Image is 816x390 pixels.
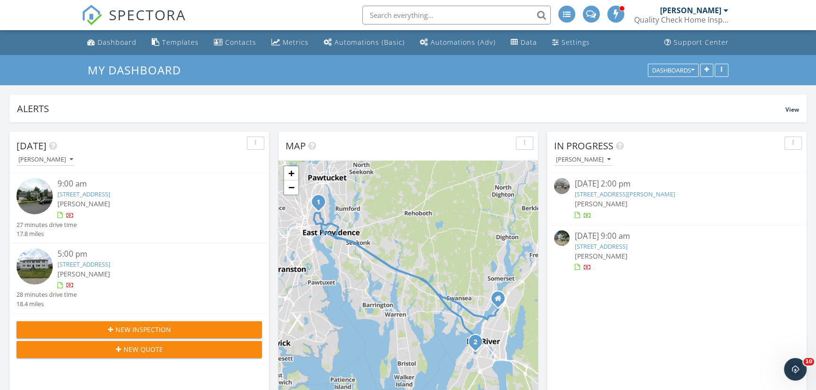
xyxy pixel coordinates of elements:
a: Support Center [661,34,733,51]
a: Automations (Basic) [320,34,408,51]
img: streetview [554,230,570,246]
a: SPECTORA [82,13,186,32]
div: 27 minutes drive time [16,220,77,229]
div: 9:00 am [57,178,242,190]
div: [PERSON_NAME] [660,6,721,15]
div: Metrics [283,38,309,47]
div: [DATE] 2:00 pm [574,178,779,190]
div: 17.8 miles [16,229,77,238]
div: 2845 North Main St., Fall River MA 02720 [498,298,504,304]
div: Dashboard [98,38,137,47]
a: Dashboard [83,34,140,51]
div: Automations (Adv) [431,38,496,47]
a: Settings [548,34,594,51]
iframe: Intercom live chat [784,358,807,381]
i: 2 [473,339,477,346]
span: [PERSON_NAME] [574,252,627,260]
div: Contacts [225,38,256,47]
a: Templates [148,34,203,51]
span: SPECTORA [109,5,186,24]
div: 28 minutes drive time [16,290,77,299]
a: 5:00 pm [STREET_ADDRESS] [PERSON_NAME] 28 minutes drive time 18.4 miles [16,248,262,309]
span: View [785,106,799,114]
div: Data [521,38,537,47]
a: My Dashboard [88,62,189,78]
a: Data [507,34,541,51]
div: 18.4 miles [16,300,77,309]
span: In Progress [554,139,613,152]
a: 9:00 am [STREET_ADDRESS] [PERSON_NAME] 27 minutes drive time 17.8 miles [16,178,262,238]
a: Metrics [268,34,312,51]
div: Dashboards [652,67,694,73]
a: [DATE] 9:00 am [STREET_ADDRESS] [PERSON_NAME] [554,230,800,272]
div: Settings [562,38,590,47]
a: Automations (Advanced) [416,34,499,51]
span: [DATE] [16,139,47,152]
div: 5:00 pm [57,248,242,260]
a: [DATE] 2:00 pm [STREET_ADDRESS][PERSON_NAME] [PERSON_NAME] [554,178,800,220]
a: Zoom out [284,180,298,195]
div: Alerts [17,102,785,115]
img: streetview [16,178,53,214]
img: The Best Home Inspection Software - Spectora [82,5,102,25]
div: Support Center [674,38,729,47]
button: New Quote [16,341,262,358]
div: [PERSON_NAME] [18,156,73,163]
span: New Quote [123,344,163,354]
a: [STREET_ADDRESS] [574,242,627,251]
button: New Inspection [16,321,262,338]
a: [STREET_ADDRESS] [57,190,110,198]
a: Zoom in [284,166,298,180]
button: Dashboards [648,64,699,77]
span: Map [286,139,306,152]
input: Search everything... [362,6,551,24]
a: Contacts [210,34,260,51]
div: Templates [162,38,199,47]
a: [STREET_ADDRESS][PERSON_NAME] [574,190,675,198]
div: [DATE] 9:00 am [574,230,779,242]
span: [PERSON_NAME] [574,199,627,208]
a: [STREET_ADDRESS] [57,260,110,268]
span: [PERSON_NAME] [57,199,110,208]
div: [PERSON_NAME] [556,156,611,163]
img: streetview [554,178,570,194]
span: 10 [803,358,814,366]
span: New Inspection [115,325,171,334]
i: 1 [317,199,320,206]
div: Automations (Basic) [335,38,405,47]
div: 71 Mystic St 4, Fall River, MA 02724 [475,341,481,347]
button: [PERSON_NAME] [554,154,612,166]
button: [PERSON_NAME] [16,154,75,166]
div: 61 Sessions St, Providence, RI 02906 [318,202,324,207]
img: streetview [16,248,53,284]
div: Quality Check Home Inspection [634,15,728,24]
span: [PERSON_NAME] [57,269,110,278]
